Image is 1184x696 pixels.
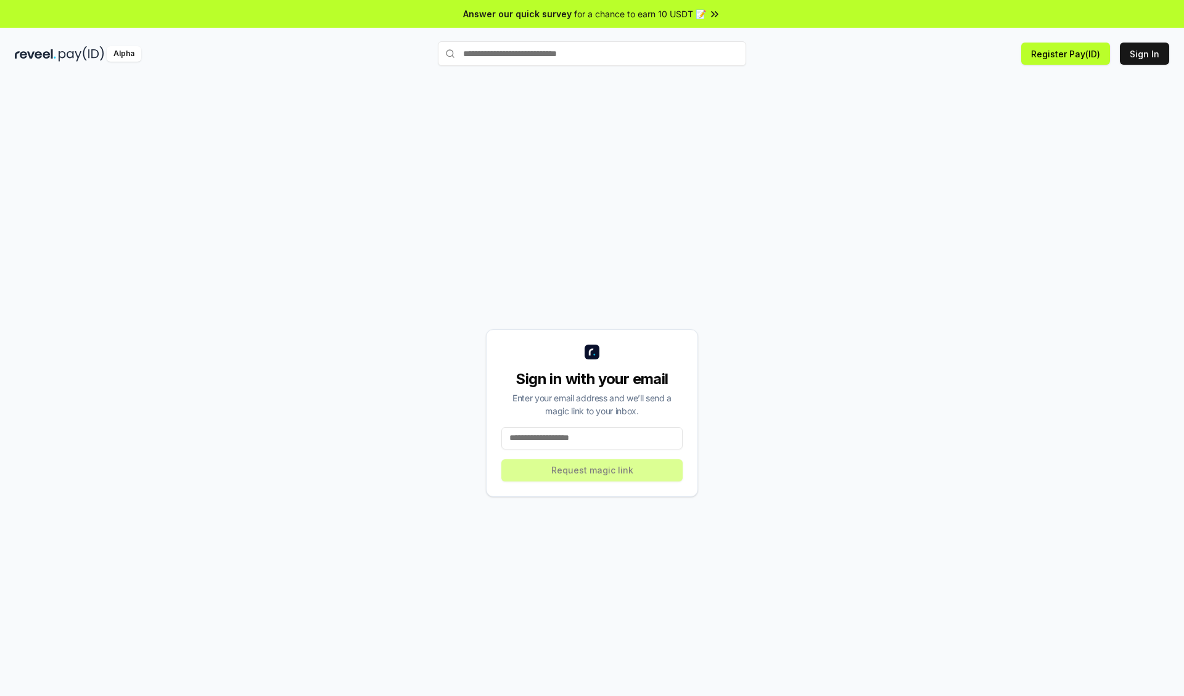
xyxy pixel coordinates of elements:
div: Enter your email address and we’ll send a magic link to your inbox. [501,391,683,417]
span: for a chance to earn 10 USDT 📝 [574,7,706,20]
img: reveel_dark [15,46,56,62]
button: Register Pay(ID) [1021,43,1110,65]
div: Alpha [107,46,141,62]
button: Sign In [1120,43,1169,65]
div: Sign in with your email [501,369,683,389]
span: Answer our quick survey [463,7,572,20]
img: pay_id [59,46,104,62]
img: logo_small [585,345,599,359]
